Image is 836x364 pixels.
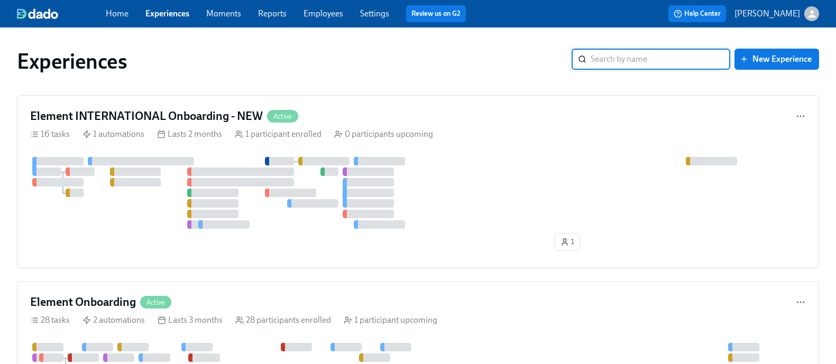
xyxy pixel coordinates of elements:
a: Settings [360,8,389,18]
div: 1 automations [82,128,144,140]
div: 0 participants upcoming [334,128,433,140]
button: 1 [555,233,580,251]
div: 28 participants enrolled [235,314,331,326]
span: Active [140,298,171,306]
h4: Element Onboarding [30,294,136,310]
button: Help Center [668,5,726,22]
button: Review us on G2 [406,5,466,22]
span: Active [267,113,298,120]
div: Lasts 2 months [157,128,222,140]
span: 1 [561,237,574,247]
div: 28 tasks [30,314,70,326]
a: Reports [258,8,287,18]
a: Employees [304,8,343,18]
div: 1 participant upcoming [344,314,437,326]
h1: Experiences [17,49,127,74]
h4: Element INTERNATIONAL Onboarding - NEW [30,108,263,124]
div: 2 automations [82,314,145,326]
span: New Experience [742,54,812,64]
a: Experiences [145,8,189,18]
button: New Experience [734,49,819,70]
button: [PERSON_NAME] [734,6,819,21]
a: Home [106,8,128,18]
img: dado [17,8,58,19]
span: Help Center [674,8,721,19]
div: Lasts 3 months [158,314,223,326]
div: 16 tasks [30,128,70,140]
div: 1 participant enrolled [235,128,321,140]
input: Search by name [591,49,730,70]
a: Moments [206,8,241,18]
a: Review us on G2 [411,8,461,19]
a: dado [17,8,106,19]
a: Element INTERNATIONAL Onboarding - NEWActive16 tasks 1 automations Lasts 2 months 1 participant e... [17,95,819,268]
p: [PERSON_NAME] [734,8,800,20]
